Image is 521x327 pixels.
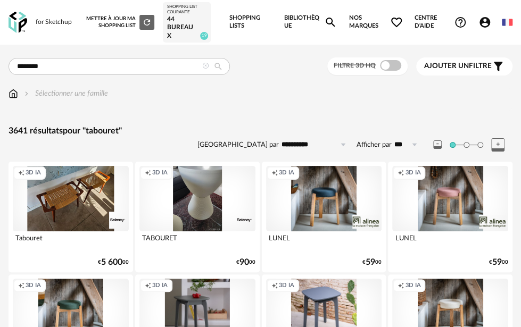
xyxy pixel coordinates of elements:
[22,88,108,99] div: Sélectionner une famille
[142,19,152,24] span: Refresh icon
[36,18,72,27] div: for Sketchup
[492,259,502,266] span: 59
[152,282,168,290] span: 3D IA
[200,32,208,40] span: 19
[390,16,403,29] span: Heart Outline icon
[366,259,375,266] span: 59
[262,162,386,272] a: Creation icon 3D IA LUNEL €5900
[63,127,122,135] span: pour "tabouret"
[424,62,492,71] span: filtre
[324,16,337,29] span: Magnify icon
[139,231,255,253] div: TABOURET
[167,15,206,40] div: 44 BUREAUX
[18,169,24,177] span: Creation icon
[271,282,278,290] span: Creation icon
[392,231,508,253] div: LUNEL
[98,259,129,266] div: € 00
[167,4,206,40] a: Shopping List courante 44 BUREAUX 19
[239,259,249,266] span: 90
[415,14,467,30] span: Centre d'aideHelp Circle Outline icon
[13,231,129,253] div: Tabouret
[334,62,376,69] span: Filtre 3D HQ
[478,16,491,29] span: Account Circle icon
[22,88,31,99] img: svg+xml;base64,PHN2ZyB3aWR0aD0iMTYiIGhlaWdodD0iMTYiIHZpZXdCb3g9IjAgMCAxNiAxNiIgZmlsbD0ibm9uZSIgeG...
[362,259,382,266] div: € 00
[152,169,168,177] span: 3D IA
[266,231,382,253] div: LUNEL
[416,57,512,76] button: Ajouter unfiltre Filter icon
[9,125,512,137] div: 3641 résultats
[86,15,154,30] div: Mettre à jour ma Shopping List
[279,169,294,177] span: 3D IA
[101,259,122,266] span: 5 600
[145,282,151,290] span: Creation icon
[405,169,420,177] span: 3D IA
[502,17,512,28] img: fr
[9,12,27,33] img: OXP
[489,259,508,266] div: € 00
[478,16,496,29] span: Account Circle icon
[492,60,505,73] span: Filter icon
[279,282,294,290] span: 3D IA
[398,169,404,177] span: Creation icon
[18,282,24,290] span: Creation icon
[167,4,206,15] div: Shopping List courante
[398,282,404,290] span: Creation icon
[236,259,255,266] div: € 00
[135,162,260,272] a: Creation icon 3D IA TABOURET €9000
[9,88,18,99] img: svg+xml;base64,PHN2ZyB3aWR0aD0iMTYiIGhlaWdodD0iMTciIHZpZXdCb3g9IjAgMCAxNiAxNyIgZmlsbD0ibm9uZSIgeG...
[424,62,469,70] span: Ajouter un
[388,162,512,272] a: Creation icon 3D IA LUNEL €5900
[26,169,41,177] span: 3D IA
[405,282,420,290] span: 3D IA
[454,16,467,29] span: Help Circle Outline icon
[357,140,392,149] label: Afficher par
[9,162,133,272] a: Creation icon 3D IA Tabouret €5 60000
[26,282,41,290] span: 3D IA
[271,169,278,177] span: Creation icon
[197,140,279,149] label: [GEOGRAPHIC_DATA] par
[145,169,151,177] span: Creation icon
